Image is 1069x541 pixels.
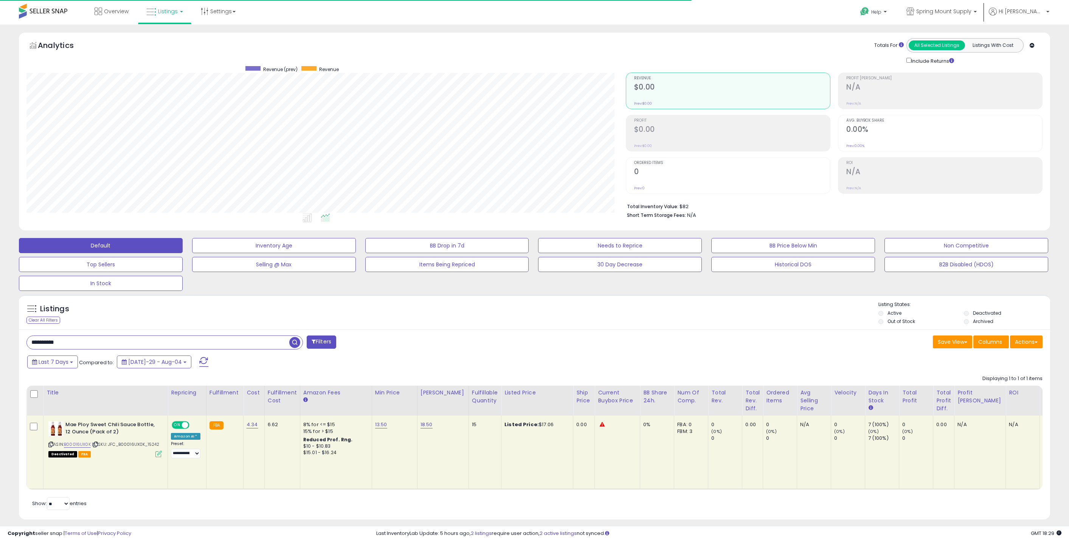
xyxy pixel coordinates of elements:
[472,389,498,405] div: Fulfillable Quantity
[303,397,308,403] small: Amazon Fees.
[687,212,696,219] span: N/A
[846,83,1042,93] h2: N/A
[538,238,702,253] button: Needs to Reprice
[846,167,1042,178] h2: N/A
[766,389,794,405] div: Ordered Items
[40,304,69,314] h5: Listings
[268,389,297,405] div: Fulfillment Cost
[634,144,652,148] small: Prev: $0.00
[711,421,742,428] div: 0
[209,421,223,430] small: FBA
[711,257,875,272] button: Historical DOS
[800,389,828,413] div: Avg Selling Price
[868,421,899,428] div: 7 (100%)
[192,257,356,272] button: Selling @ Max
[634,161,830,165] span: Ordered Items
[172,422,182,428] span: ON
[711,238,875,253] button: BB Price Below Min
[868,389,896,405] div: Days In Stock
[19,257,183,272] button: Top Sellers
[209,389,240,397] div: Fulfillment
[171,441,200,458] div: Preset:
[247,389,261,397] div: Cost
[860,7,869,16] i: Get Help
[677,421,702,428] div: FBA: 0
[846,125,1042,135] h2: 0.00%
[634,125,830,135] h2: $0.00
[936,421,948,428] div: 0.00
[634,83,830,93] h2: $0.00
[19,276,183,291] button: In Stock
[965,40,1021,50] button: Listings With Cost
[128,358,182,366] span: [DATE]-29 - Aug-04
[887,310,901,316] label: Active
[884,257,1048,272] button: B2B Disabled (HDOS)
[420,421,433,428] a: 18.50
[303,428,366,435] div: 15% for > $15
[677,389,705,405] div: Num of Comp.
[973,318,993,325] label: Archived
[957,421,1000,428] div: N/A
[319,66,339,73] span: Revenue
[48,421,162,456] div: ASIN:
[79,359,114,366] span: Compared to:
[874,42,904,49] div: Totals For
[846,119,1042,123] span: Avg. Buybox Share
[8,530,35,537] strong: Copyright
[158,8,178,15] span: Listings
[846,76,1042,80] span: Profit [PERSON_NAME]
[303,436,353,443] b: Reduced Prof. Rng.
[973,310,1001,316] label: Deactivated
[982,375,1043,382] div: Displaying 1 to 1 of 1 items
[47,389,164,397] div: Title
[978,338,1002,346] span: Columns
[902,435,933,442] div: 0
[957,389,1002,405] div: Profit [PERSON_NAME]
[27,356,78,368] button: Last 7 Days
[365,238,529,253] button: BB Drop in 7d
[192,238,356,253] button: Inventory Age
[48,451,77,458] span: All listings that are unavailable for purchase on Amazon for any reason other than out-of-stock
[598,389,637,405] div: Current Buybox Price
[902,421,933,428] div: 0
[846,161,1042,165] span: ROI
[711,389,739,405] div: Total Rev.
[884,238,1048,253] button: Non Competitive
[303,389,369,397] div: Amazon Fees
[834,389,862,397] div: Velocity
[634,76,830,80] span: Revenue
[38,40,88,53] h5: Analytics
[303,421,366,428] div: 8% for <= $15
[1009,389,1036,397] div: ROI
[933,335,972,348] button: Save View
[878,301,1050,308] p: Listing States:
[504,389,570,397] div: Listed Price
[48,421,64,436] img: 51muKjF+b1L._SL40_.jpg
[834,435,865,442] div: 0
[64,441,91,448] a: B00016UX0K
[800,421,825,428] div: N/A
[504,421,539,428] b: Listed Price:
[973,335,1009,348] button: Columns
[854,1,894,25] a: Help
[868,435,899,442] div: 7 (100%)
[766,421,797,428] div: 0
[766,428,777,434] small: (0%)
[766,435,797,442] div: 0
[104,8,129,15] span: Overview
[26,317,60,324] div: Clear All Filters
[643,389,671,405] div: BB Share 24h.
[98,530,131,537] a: Privacy Policy
[32,500,87,507] span: Show: entries
[745,421,757,428] div: 0.00
[627,201,1037,210] li: $82
[711,428,722,434] small: (0%)
[268,421,294,428] div: 6.62
[263,66,298,73] span: Revenue (prev)
[634,186,645,190] small: Prev: 0
[39,358,68,366] span: Last 7 Days
[677,428,702,435] div: FBM: 3
[936,389,951,413] div: Total Profit Diff.
[376,530,1061,537] div: Last InventoryLab Update: 5 hours ago, require user action, not synced.
[909,40,965,50] button: All Selected Listings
